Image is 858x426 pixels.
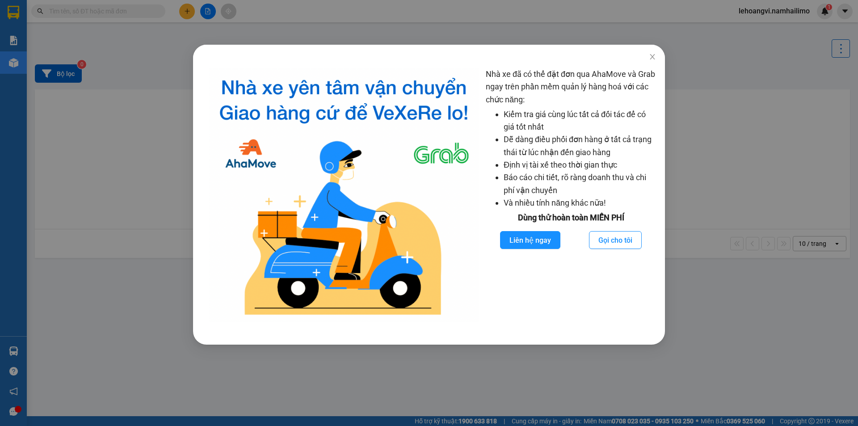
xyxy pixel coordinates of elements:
div: Nhà xe đã có thể đặt đơn qua AhaMove và Grab ngay trên phần mềm quản lý hàng hoá với các chức năng: [486,68,656,322]
li: Kiểm tra giá cùng lúc tất cả đối tác để có giá tốt nhất [504,108,656,134]
img: logo [209,68,479,322]
span: close [649,53,656,60]
button: Liên hệ ngay [500,231,560,249]
li: Và nhiều tính năng khác nữa! [504,197,656,209]
li: Báo cáo chi tiết, rõ ràng doanh thu và chi phí vận chuyển [504,171,656,197]
span: Liên hệ ngay [509,235,551,246]
button: Close [640,45,665,70]
li: Dễ dàng điều phối đơn hàng ở tất cả trạng thái từ lúc nhận đến giao hàng [504,133,656,159]
div: Dùng thử hoàn toàn MIỄN PHÍ [486,211,656,224]
span: Gọi cho tôi [598,235,632,246]
li: Định vị tài xế theo thời gian thực [504,159,656,171]
button: Gọi cho tôi [589,231,642,249]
